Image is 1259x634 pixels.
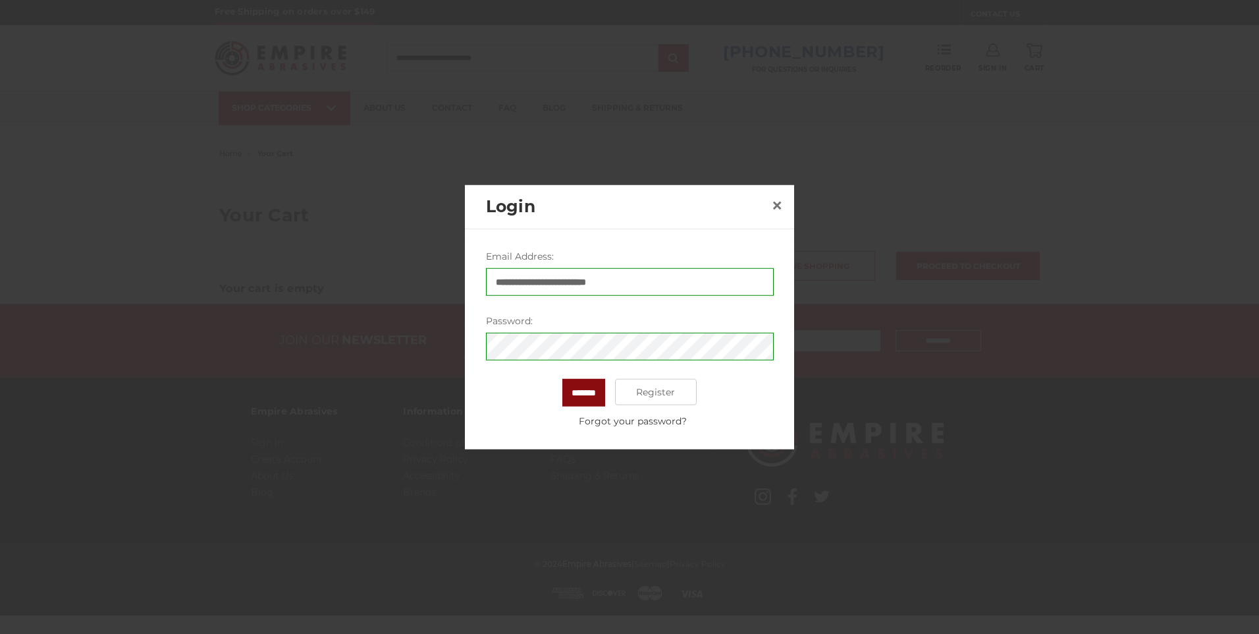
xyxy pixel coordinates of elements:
[493,415,773,428] a: Forgot your password?
[615,379,697,405] a: Register
[766,194,788,216] a: Close
[771,192,783,217] span: ×
[486,194,766,219] h2: Login
[486,314,774,328] label: Password:
[486,250,774,264] label: Email Address:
